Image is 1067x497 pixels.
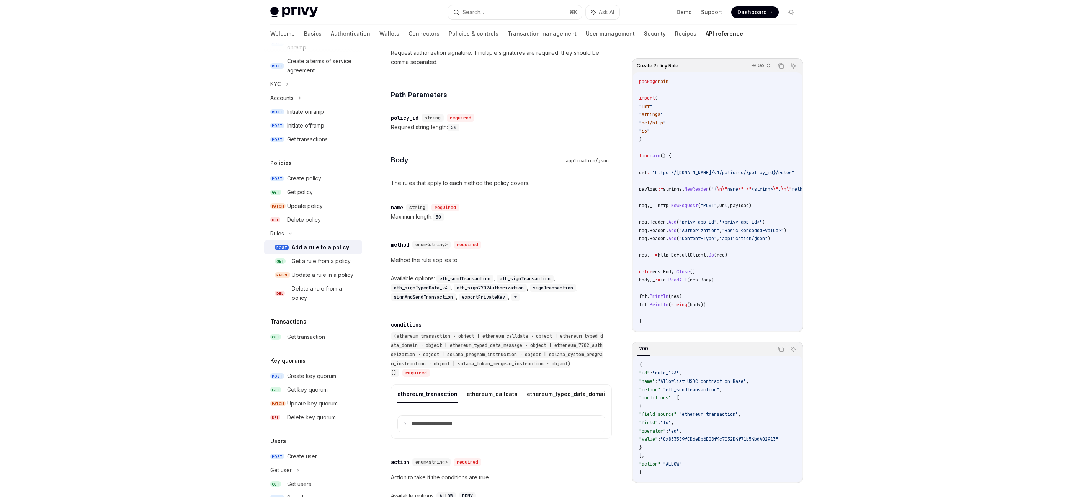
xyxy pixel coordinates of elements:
[650,302,668,308] span: Println
[639,136,642,142] span: )
[652,170,794,176] span: "https://[DOMAIN_NAME]/v1/policies/{policy_id}/rules"
[639,378,655,384] span: "name"
[292,243,349,252] div: Add a rule to a policy
[287,215,321,224] div: Delete policy
[287,201,323,211] div: Update policy
[270,109,284,115] span: POST
[768,235,770,242] span: )
[642,103,650,110] span: fmt
[668,219,676,225] span: Add
[682,186,685,192] span: .
[652,277,655,283] span: _
[639,293,647,299] span: fmt
[391,155,563,165] h4: Body
[391,241,409,248] div: method
[391,292,459,301] div: ,
[436,275,493,283] code: eth_sendTransaction
[454,241,481,248] div: required
[287,107,324,116] div: Initiate onramp
[701,277,711,283] span: Body
[287,57,358,75] div: Create a terms of service agreement
[408,25,440,43] a: Connectors
[679,411,738,417] span: "ethereum_transaction"
[711,277,714,283] span: )
[639,103,642,110] span: "
[660,420,671,426] span: "to"
[431,204,459,211] div: required
[719,227,722,234] span: ,
[264,199,362,213] a: PATCHUpdate policy
[647,203,650,209] span: ,
[666,219,668,225] span: .
[379,25,399,43] a: Wallets
[738,411,741,417] span: ,
[701,203,717,209] span: "POST"
[676,8,692,16] a: Demo
[264,268,362,282] a: PATCHUpdate a rule in a policy
[264,105,362,119] a: POSTInitiate onramp
[270,481,281,487] span: GET
[287,479,311,489] div: Get users
[391,178,612,188] p: The rules that apply to each method the policy covers.
[698,277,701,283] span: .
[749,203,752,209] span: )
[719,235,768,242] span: "application/json"
[650,203,652,209] span: _
[639,445,642,451] span: }
[391,90,612,100] h4: Path Parameters
[676,235,679,242] span: (
[676,411,679,417] span: :
[666,428,668,434] span: :
[639,95,655,101] span: import
[660,153,671,159] span: () {
[650,235,666,242] span: Header
[287,188,313,197] div: Get policy
[676,269,690,275] span: Close
[792,186,808,192] span: method
[391,255,612,265] p: Method the rule applies to.
[639,128,642,134] span: "
[762,219,765,225] span: )
[586,5,619,19] button: Ask AI
[391,333,603,376] span: (ethereum_transaction · object | ethereum_calldata · object | ethereum_typed_data_domain · object...
[639,302,647,308] span: fmt
[758,62,764,69] p: Go
[264,254,362,268] a: GETGet a rule from a policy
[639,436,658,442] span: "value"
[714,252,717,258] span: (
[738,186,743,192] span: \"
[391,458,409,466] div: action
[717,219,719,225] span: ,
[586,25,635,43] a: User management
[679,227,719,234] span: "Authorization"
[666,277,668,283] span: .
[690,302,701,308] span: body
[663,186,682,192] span: strings
[264,282,362,305] a: DELDelete a rule from a policy
[788,61,798,71] button: Ask AI
[264,132,362,146] a: POSTGet transactions
[642,128,647,134] span: io
[671,302,687,308] span: string
[658,203,668,209] span: http
[639,78,658,85] span: package
[530,284,576,292] code: signTransaction
[275,272,290,278] span: PATCH
[690,277,698,283] span: res
[264,383,362,397] a: GETGet key quorum
[671,252,706,258] span: DefaultClient
[270,356,306,365] h5: Key quorums
[462,8,484,17] div: Search...
[690,269,695,275] span: ()
[668,235,676,242] span: Add
[747,59,774,72] button: Go
[270,137,284,142] span: POST
[402,369,430,377] div: required
[454,284,527,292] code: eth_sign7702Authorization
[676,227,679,234] span: (
[391,284,451,292] code: eth_signTypedData_v4
[264,172,362,185] a: POSTCreate policy
[270,401,286,407] span: PATCH
[650,252,652,258] span: _
[270,25,295,43] a: Welcome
